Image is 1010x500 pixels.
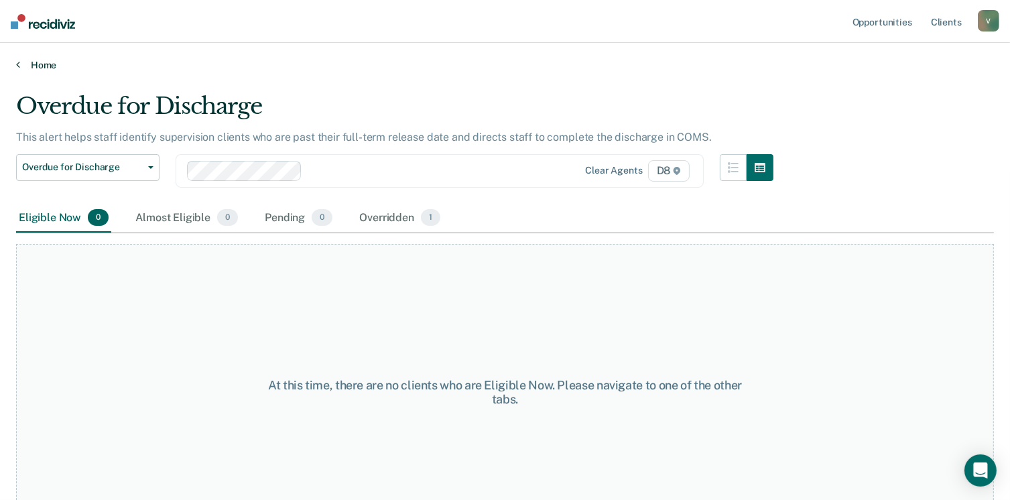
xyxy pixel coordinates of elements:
[16,92,773,131] div: Overdue for Discharge
[16,204,111,233] div: Eligible Now0
[648,160,690,182] span: D8
[22,162,143,173] span: Overdue for Discharge
[261,378,749,407] div: At this time, there are no clients who are Eligible Now. Please navigate to one of the other tabs.
[964,454,997,487] div: Open Intercom Messenger
[978,10,999,32] button: V
[16,59,994,71] a: Home
[88,209,109,227] span: 0
[217,209,238,227] span: 0
[357,204,443,233] div: Overridden1
[133,204,241,233] div: Almost Eligible0
[585,165,642,176] div: Clear agents
[312,209,332,227] span: 0
[16,131,712,143] p: This alert helps staff identify supervision clients who are past their full-term release date and...
[16,154,160,181] button: Overdue for Discharge
[421,209,440,227] span: 1
[262,204,335,233] div: Pending0
[11,14,75,29] img: Recidiviz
